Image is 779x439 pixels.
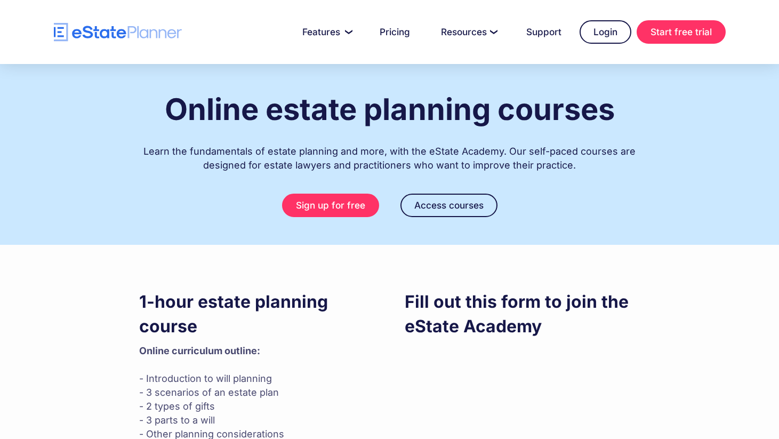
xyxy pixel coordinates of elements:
h1: Online estate planning courses [165,93,615,126]
a: Resources [428,21,508,43]
a: Pricing [367,21,423,43]
a: Login [580,20,631,44]
a: Start free trial [637,20,726,44]
strong: Online curriculum outline: ‍ [139,345,260,356]
a: Features [290,21,362,43]
a: Support [513,21,574,43]
a: Access courses [400,194,497,217]
h3: 1-hour estate planning course [139,290,375,339]
div: Learn the fundamentals of estate planning and more, with the eState Academy. Our self-paced cours... [139,134,640,172]
a: Sign up for free [282,194,379,217]
h3: Fill out this form to join the eState Academy [405,290,640,339]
